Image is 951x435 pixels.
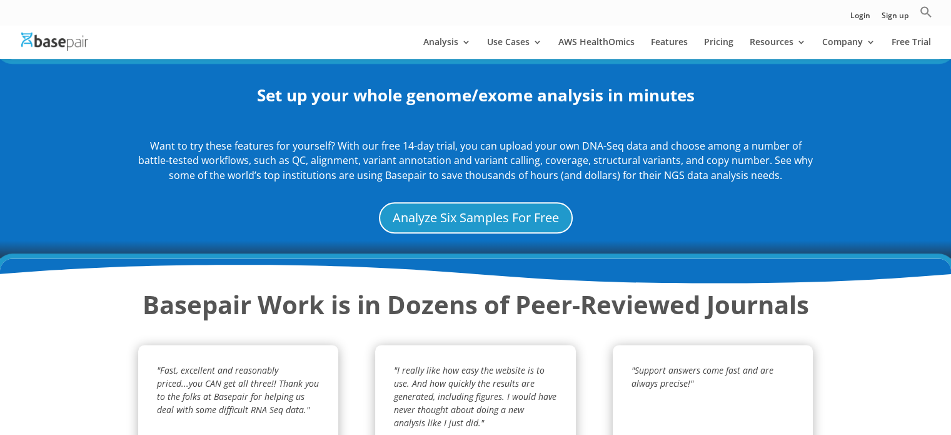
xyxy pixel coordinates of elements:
[822,38,875,59] a: Company
[920,6,932,25] a: Search Icon Link
[704,38,733,59] a: Pricing
[423,38,471,59] a: Analysis
[379,202,573,233] a: Analyze Six Samples For Free
[21,33,88,51] img: Basepair
[394,364,556,429] em: "I really like how easy the website is to use. And how quickly the results are generated, includi...
[850,12,870,25] a: Login
[892,38,931,59] a: Free Trial
[882,12,908,25] a: Sign up
[631,364,773,389] em: "Support answers come fast and are always precise!"
[712,345,936,420] iframe: Drift Widget Chat Controller
[920,6,932,18] svg: Search
[558,38,635,59] a: AWS HealthOmics
[138,139,813,183] span: Want to try these features for yourself? With our free 14-day trial, you can upload your own DNA-...
[487,38,542,59] a: Use Cases
[143,287,809,322] strong: Basepair Work is in Dozens of Peer-Reviewed Journals
[157,364,319,416] em: "Fast, excellent and reasonably priced...you CAN get all three!! Thank you to the folks at Basepa...
[651,38,688,59] a: Features
[750,38,806,59] a: Resources
[257,84,695,106] strong: Set up your whole genome/exome analysis in minutes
